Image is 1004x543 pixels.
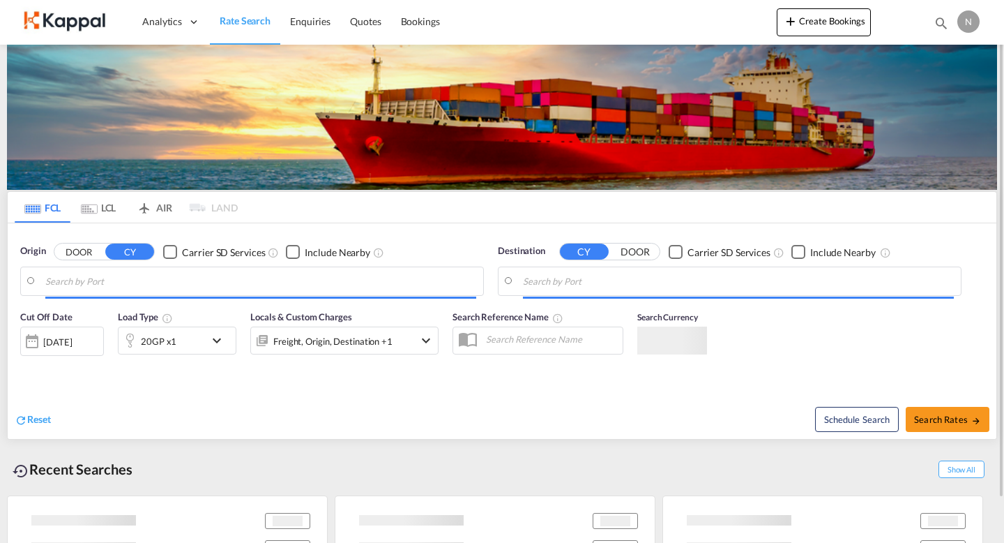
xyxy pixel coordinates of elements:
span: Quotes [350,15,381,27]
md-datepicker: Select [20,355,31,373]
md-tab-item: LCL [70,192,126,223]
span: Cut Off Date [20,311,73,322]
md-icon: Unchecked: Search for CY (Container Yard) services for all selected carriers.Checked : Search for... [773,247,784,258]
input: Search by Port [523,271,954,292]
div: 20GP x1 [141,332,176,351]
md-icon: icon-backup-restore [13,463,29,479]
md-icon: Unchecked: Ignores neighbouring ports when fetching rates.Checked : Includes neighbouring ports w... [880,247,891,258]
span: Analytics [142,15,182,29]
button: icon-plus 400-fgCreate Bookings [777,8,871,36]
span: Rate Search [220,15,271,27]
md-icon: Your search will be saved by the below given name [552,313,563,324]
md-icon: Unchecked: Ignores neighbouring ports when fetching rates.Checked : Includes neighbouring ports w... [373,247,384,258]
md-tab-item: AIR [126,192,182,223]
md-icon: icon-chevron-down [418,332,434,349]
md-icon: Unchecked: Search for CY (Container Yard) services for all selected carriers.Checked : Search for... [268,247,279,258]
md-checkbox: Checkbox No Ink [163,244,265,259]
span: Reset [27,413,51,425]
md-icon: icon-chevron-down [208,332,232,349]
button: DOOR [54,244,103,260]
div: icon-refreshReset [15,412,51,428]
md-icon: icon-plus 400-fg [782,13,799,29]
button: CY [105,244,154,260]
div: Include Nearby [305,246,370,260]
div: N [957,10,980,33]
md-checkbox: Checkbox No Ink [669,244,770,259]
span: Search Currency [637,312,698,322]
span: Show All [938,461,984,478]
md-icon: icon-airplane [136,200,153,210]
div: Recent Searches [7,454,138,485]
input: Search Reference Name [479,329,623,350]
md-checkbox: Checkbox No Ink [791,244,876,259]
span: Locals & Custom Charges [250,311,352,322]
span: Bookings [401,15,440,27]
span: Load Type [118,311,173,322]
input: Search by Port [45,271,476,292]
div: Freight Origin Destination Factory Stuffing [273,332,393,351]
div: 20GP x1icon-chevron-down [118,327,236,355]
div: Freight Origin Destination Factory Stuffingicon-chevron-down [250,327,439,355]
img: 0f34681048b711eea155d5ef7d76cbea.JPG [21,6,115,38]
button: CY [560,244,609,260]
button: Note: By default Schedule search will only considerorigin ports, destination ports and cut off da... [815,407,899,432]
md-checkbox: Checkbox No Ink [286,244,370,259]
md-tab-item: FCL [15,192,70,223]
md-pagination-wrapper: Use the left and right arrow keys to navigate between tabs [15,192,238,223]
div: Carrier SD Services [687,246,770,260]
img: LCL+%26+FCL+BACKGROUND.png [7,45,997,190]
span: Enquiries [290,15,330,27]
div: Include Nearby [810,246,876,260]
md-icon: icon-magnify [934,15,949,31]
md-icon: icon-refresh [15,414,27,426]
span: Search Reference Name [452,311,563,322]
div: Origin DOOR CY Checkbox No InkUnchecked: Search for CY (Container Yard) services for all selected... [8,223,996,439]
span: Origin [20,244,45,258]
button: Search Ratesicon-arrow-right [906,407,989,432]
div: Carrier SD Services [182,246,265,260]
button: DOOR [611,244,660,260]
span: Destination [498,244,545,258]
div: [DATE] [43,336,72,348]
span: Search Rates [914,414,981,425]
md-icon: icon-arrow-right [971,416,981,426]
md-icon: icon-information-outline [162,313,173,324]
div: icon-magnify [934,15,949,36]
div: [DATE] [20,327,104,356]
